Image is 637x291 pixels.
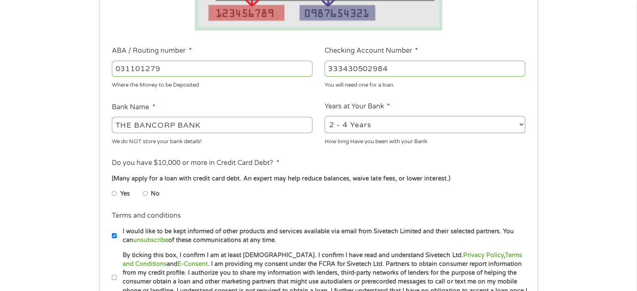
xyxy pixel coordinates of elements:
a: Privacy Policy [463,252,503,259]
label: Bank Name [112,103,155,112]
div: You will need one for a loan. [325,78,525,90]
div: How long Have you been with your Bank [325,134,525,146]
label: I would like to be kept informed of other products and services available via email from Sivetech... [117,227,528,245]
input: 263177916 [112,61,312,77]
label: Checking Account Number [325,46,418,55]
label: No [151,189,160,198]
label: Do you have $10,000 or more in Credit Card Debt? [112,159,279,167]
label: Yes [120,189,130,198]
a: E-Consent [178,260,208,268]
label: Years at Your Bank [325,102,390,111]
div: (Many apply for a loan with credit card debt. An expert may help reduce balances, waive late fees... [112,174,525,183]
input: 345634636 [325,61,525,77]
a: unsubscribe [133,237,168,244]
div: We do NOT store your bank details! [112,134,312,146]
label: Terms and conditions [112,211,181,220]
a: Terms and Conditions [123,252,522,268]
div: Where the Money to be Deposited [112,78,312,90]
label: ABA / Routing number [112,46,191,55]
